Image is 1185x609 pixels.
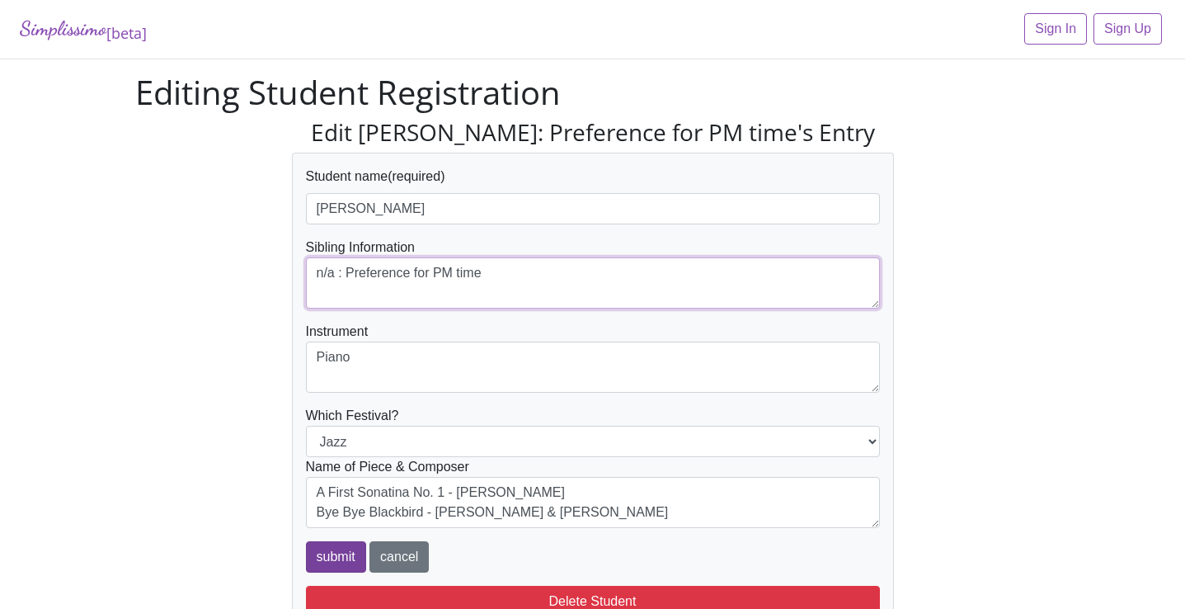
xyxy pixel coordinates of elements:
[306,477,880,528] textarea: A First Sonatina No. 1 - [PERSON_NAME] Bye Bye Blackbird - [PERSON_NAME] & [PERSON_NAME]
[135,73,1051,112] h1: Editing Student Registration
[106,23,147,43] sub: [beta]
[20,13,147,45] a: Simplissimo[beta]
[306,238,880,309] div: Sibling Information
[1024,13,1087,45] a: Sign In
[306,167,388,186] label: Student name
[292,119,894,147] h3: Edit [PERSON_NAME]: Preference for PM time's Entry
[306,322,880,393] div: Instrument
[306,257,880,309] textarea: n/a
[306,457,880,528] div: Name of Piece & Composer
[1093,13,1162,45] a: Sign Up
[306,167,880,573] form: Which Festival?
[306,342,880,393] textarea: Piano
[369,541,429,573] a: cancel
[306,541,366,573] input: submit
[306,167,880,224] div: (required)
